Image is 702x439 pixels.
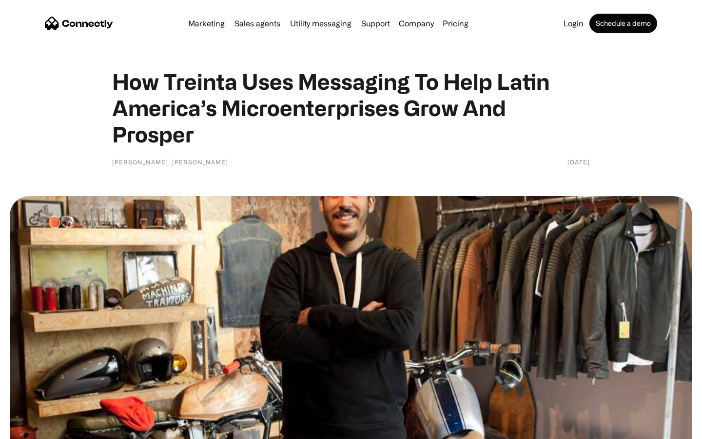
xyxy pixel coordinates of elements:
a: Utility messaging [286,20,355,27]
ul: Language list [19,422,58,436]
a: Support [357,20,394,27]
h1: How Treinta Uses Messaging To Help Latin America’s Microenterprises Grow And Prosper [112,68,590,147]
a: Schedule a demo [589,14,657,33]
a: Marketing [184,20,229,27]
div: Company [399,17,434,30]
a: Pricing [439,20,472,27]
a: Login [560,20,587,27]
a: Sales agents [231,20,284,27]
aside: Language selected: English [10,422,58,436]
div: [DATE] [567,157,590,167]
div: [PERSON_NAME], [PERSON_NAME] [112,157,228,167]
